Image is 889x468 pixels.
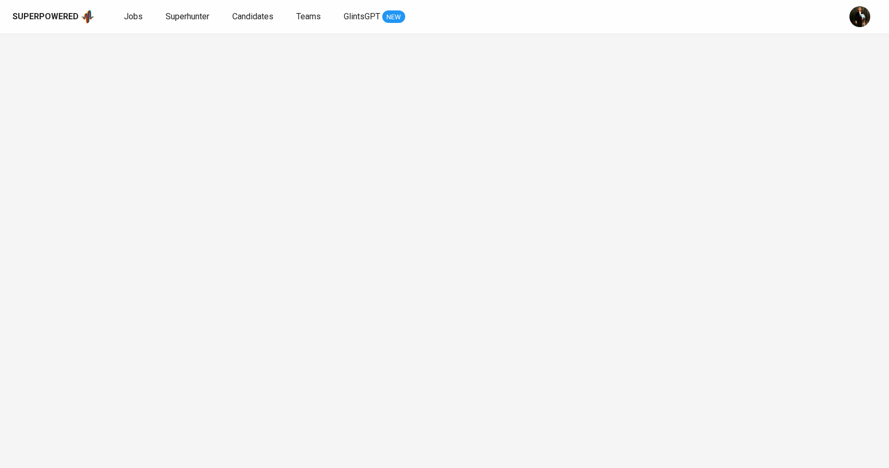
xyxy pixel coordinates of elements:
[296,10,323,23] a: Teams
[12,9,95,24] a: Superpoweredapp logo
[382,12,405,22] span: NEW
[166,10,211,23] a: Superhunter
[232,10,276,23] a: Candidates
[166,11,209,21] span: Superhunter
[232,11,273,21] span: Candidates
[81,9,95,24] img: app logo
[344,11,380,21] span: GlintsGPT
[124,11,143,21] span: Jobs
[12,11,79,23] div: Superpowered
[296,11,321,21] span: Teams
[344,10,405,23] a: GlintsGPT NEW
[849,6,870,27] img: ridlo@glints.com
[124,10,145,23] a: Jobs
